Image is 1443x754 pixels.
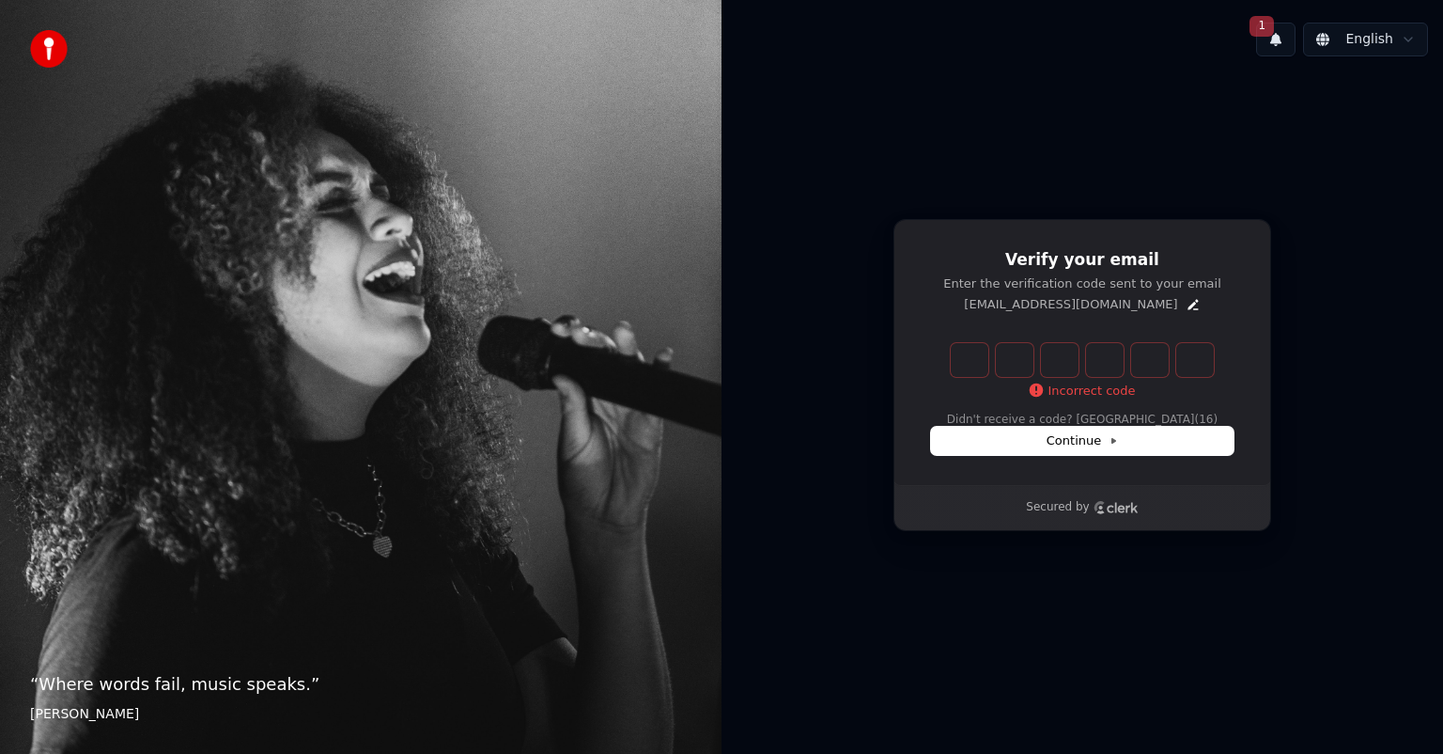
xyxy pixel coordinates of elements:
[1249,16,1274,37] span: 1
[931,275,1234,292] p: Enter the verification code sent to your email
[30,705,691,724] footer: [PERSON_NAME]
[30,671,691,698] p: “ Where words fail, music speaks. ”
[1256,23,1296,56] button: 1
[964,296,1177,313] p: [EMAIL_ADDRESS][DOMAIN_NAME]
[1047,432,1118,449] span: Continue
[1029,383,1135,400] p: Incorrect code
[30,30,68,68] img: youka
[1026,500,1089,515] p: Secured by
[931,427,1234,455] button: Continue
[1186,297,1201,312] button: Edit
[931,249,1234,272] h1: Verify your email
[1094,501,1139,514] a: Clerk logo
[951,343,1251,377] input: Enter verification code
